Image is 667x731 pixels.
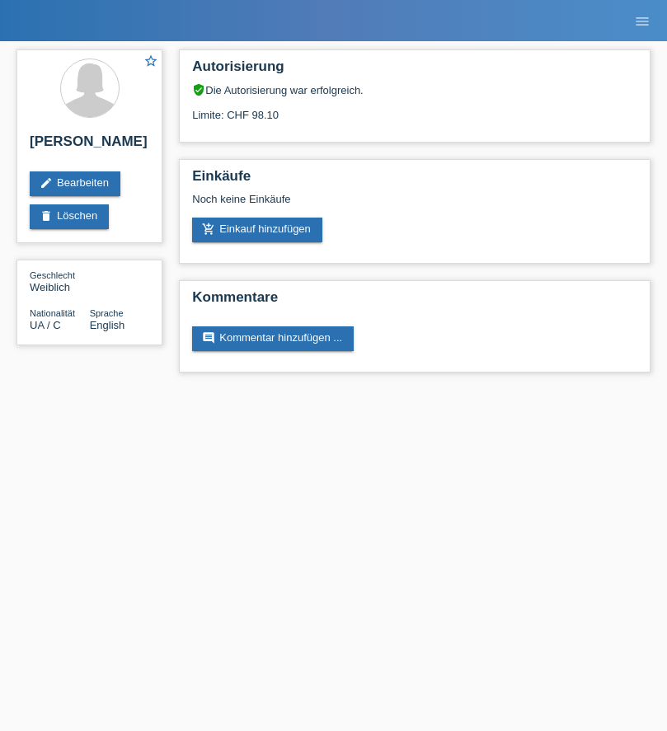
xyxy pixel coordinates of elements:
[90,308,124,318] span: Sprache
[30,204,109,229] a: deleteLöschen
[40,176,53,190] i: edit
[90,319,125,331] span: English
[626,16,659,26] a: menu
[202,223,215,236] i: add_shopping_cart
[192,83,637,96] div: Die Autorisierung war erfolgreich.
[143,54,158,71] a: star_border
[192,168,637,193] h2: Einkäufe
[30,308,75,318] span: Nationalität
[192,193,637,218] div: Noch keine Einkäufe
[192,289,637,314] h2: Kommentare
[192,59,637,83] h2: Autorisierung
[30,270,75,280] span: Geschlecht
[30,319,61,331] span: Ukraine / C / 22.10.2021
[30,171,120,196] a: editBearbeiten
[30,134,149,158] h2: [PERSON_NAME]
[192,218,322,242] a: add_shopping_cartEinkauf hinzufügen
[192,96,637,121] div: Limite: CHF 98.10
[202,331,215,344] i: comment
[634,13,651,30] i: menu
[143,54,158,68] i: star_border
[40,209,53,223] i: delete
[30,269,90,293] div: Weiblich
[192,326,354,351] a: commentKommentar hinzufügen ...
[192,83,205,96] i: verified_user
